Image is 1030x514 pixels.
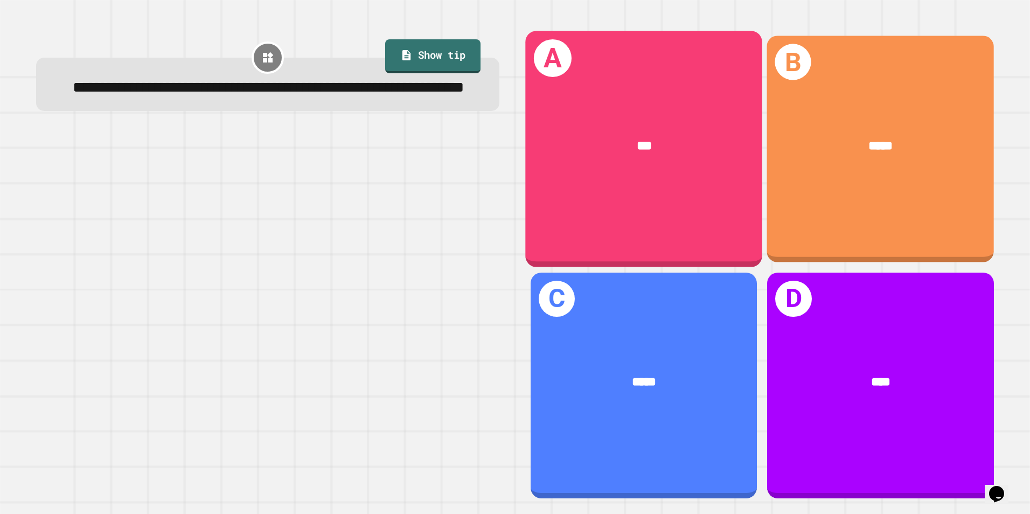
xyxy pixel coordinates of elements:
[385,39,481,73] a: Show tip
[985,471,1019,503] iframe: chat widget
[534,39,572,77] h1: A
[775,44,812,81] h1: B
[539,281,575,317] h1: C
[775,281,811,317] h1: D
